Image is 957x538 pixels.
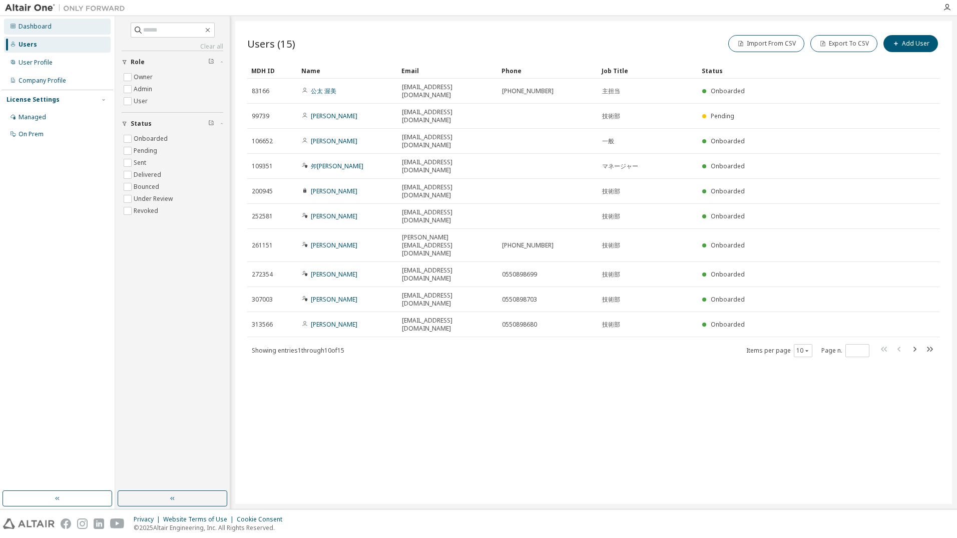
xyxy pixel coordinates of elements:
[602,63,694,79] div: Job Title
[134,193,175,205] label: Under Review
[237,515,288,523] div: Cookie Consent
[122,113,223,135] button: Status
[711,162,745,170] span: Onboarded
[711,212,745,220] span: Onboarded
[711,320,745,329] span: Onboarded
[402,108,493,124] span: [EMAIL_ADDRESS][DOMAIN_NAME]
[402,133,493,149] span: [EMAIL_ADDRESS][DOMAIN_NAME]
[728,35,804,52] button: Import From CSV
[402,158,493,174] span: [EMAIL_ADDRESS][DOMAIN_NAME]
[821,344,869,357] span: Page n.
[134,181,161,193] label: Bounced
[402,83,493,99] span: [EMAIL_ADDRESS][DOMAIN_NAME]
[94,518,104,529] img: linkedin.svg
[252,137,273,145] span: 106652
[402,266,493,283] span: [EMAIL_ADDRESS][DOMAIN_NAME]
[19,77,66,85] div: Company Profile
[402,317,493,333] span: [EMAIL_ADDRESS][DOMAIN_NAME]
[502,321,537,329] span: 0550898680
[311,87,336,95] a: 公太 渥美
[711,187,745,195] span: Onboarded
[252,271,273,279] span: 272354
[5,3,130,13] img: Altair One
[311,241,357,249] a: [PERSON_NAME]
[502,63,594,79] div: Phone
[134,515,163,523] div: Privacy
[77,518,88,529] img: instagram.svg
[134,523,288,532] p: © 2025 Altair Engineering, Inc. All Rights Reserved.
[602,87,620,95] span: 主担当
[402,208,493,224] span: [EMAIL_ADDRESS][DOMAIN_NAME]
[311,212,357,220] a: [PERSON_NAME]
[122,51,223,73] button: Role
[110,518,125,529] img: youtube.svg
[19,23,52,31] div: Dashboard
[401,63,494,79] div: Email
[252,162,273,170] span: 109351
[311,162,363,170] a: 夘[PERSON_NAME]
[311,137,357,145] a: [PERSON_NAME]
[252,346,344,355] span: Showing entries 1 through 10 of 15
[311,295,357,304] a: [PERSON_NAME]
[134,157,148,169] label: Sent
[252,87,269,95] span: 83166
[311,112,357,120] a: [PERSON_NAME]
[19,130,44,138] div: On Prem
[502,241,554,249] span: [PHONE_NUMBER]
[810,35,877,52] button: Export To CSV
[602,187,620,195] span: 技術部
[251,63,293,79] div: MDH ID
[252,321,273,329] span: 313566
[402,183,493,199] span: [EMAIL_ADDRESS][DOMAIN_NAME]
[131,120,152,128] span: Status
[402,292,493,308] span: [EMAIL_ADDRESS][DOMAIN_NAME]
[208,120,214,128] span: Clear filter
[134,169,163,181] label: Delivered
[711,241,745,249] span: Onboarded
[402,233,493,257] span: [PERSON_NAME][EMAIL_ADDRESS][DOMAIN_NAME]
[602,271,620,279] span: 技術部
[502,296,537,304] span: 0550898703
[311,187,357,195] a: [PERSON_NAME]
[502,87,554,95] span: [PHONE_NUMBER]
[702,63,888,79] div: Status
[19,41,37,49] div: Users
[134,205,160,217] label: Revoked
[131,58,145,66] span: Role
[134,95,150,107] label: User
[163,515,237,523] div: Website Terms of Use
[602,112,620,120] span: 技術部
[61,518,71,529] img: facebook.svg
[19,113,46,121] div: Managed
[711,270,745,279] span: Onboarded
[3,518,55,529] img: altair_logo.svg
[7,96,60,104] div: License Settings
[602,137,614,145] span: 一般
[252,212,273,220] span: 252581
[602,296,620,304] span: 技術部
[134,133,170,145] label: Onboarded
[796,347,810,355] button: 10
[252,241,273,249] span: 261151
[134,145,159,157] label: Pending
[883,35,938,52] button: Add User
[711,295,745,304] span: Onboarded
[122,43,223,51] a: Clear all
[252,112,269,120] span: 99739
[746,344,812,357] span: Items per page
[247,37,295,51] span: Users (15)
[301,63,393,79] div: Name
[134,83,154,95] label: Admin
[208,58,214,66] span: Clear filter
[602,212,620,220] span: 技術部
[311,270,357,279] a: [PERSON_NAME]
[602,162,638,170] span: マネージャー
[711,112,734,120] span: Pending
[252,187,273,195] span: 200945
[252,296,273,304] span: 307003
[134,71,155,83] label: Owner
[711,137,745,145] span: Onboarded
[602,241,620,249] span: 技術部
[711,87,745,95] span: Onboarded
[502,271,537,279] span: 0550898699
